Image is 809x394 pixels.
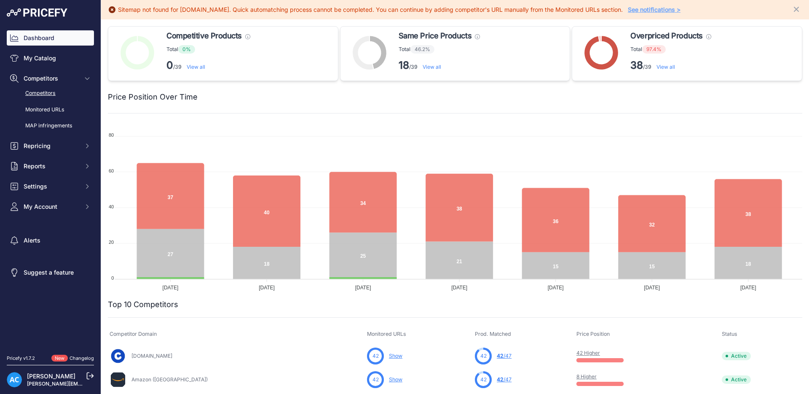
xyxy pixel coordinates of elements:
span: 46.2% [410,45,434,54]
p: Total [166,45,250,54]
span: 0% [178,45,195,54]
span: Prod. Matched [475,331,511,337]
span: Overpriced Products [630,30,702,42]
a: 8 Higher [576,373,597,380]
a: Amazon ([GEOGRAPHIC_DATA]) [131,376,208,383]
button: My Account [7,199,94,214]
strong: 18 [399,59,409,71]
span: 42 [372,376,379,383]
span: 97.4% [642,45,666,54]
span: 42 [480,376,487,383]
h2: Price Position Over Time [108,91,198,103]
a: 42/47 [497,353,512,359]
tspan: [DATE] [163,285,179,291]
a: 42 Higher [576,350,600,356]
tspan: 80 [109,132,114,138]
span: Competitors [24,74,79,83]
span: Reports [24,162,79,170]
span: Active [722,375,751,384]
div: Pricefy v1.7.2 [7,355,35,362]
a: View all [187,64,205,70]
span: Repricing [24,142,79,150]
tspan: [DATE] [355,285,371,291]
span: Settings [24,182,79,191]
a: MAP infringements [7,119,94,133]
a: See notifications > [628,6,680,13]
a: Monitored URLs [7,103,94,117]
button: Repricing [7,138,94,154]
p: /39 [166,59,250,72]
p: Total [399,45,480,54]
span: Status [722,331,737,337]
a: View all [423,64,441,70]
span: 42 [497,353,504,359]
a: Changelog [70,355,94,361]
tspan: 40 [109,204,114,209]
a: [PERSON_NAME] [27,372,75,380]
button: Close [792,3,802,13]
tspan: [DATE] [740,285,756,291]
a: Show [389,353,402,359]
strong: 38 [630,59,643,71]
p: /39 [399,59,480,72]
div: Sitemap not found for [DOMAIN_NAME]. Quick automatching process cannot be completed. You can cont... [118,5,623,14]
tspan: 0 [111,275,114,280]
p: Total [630,45,711,54]
span: Active [722,352,751,360]
span: Competitor Domain [110,331,157,337]
span: Same Price Products [399,30,471,42]
span: 42 [480,352,487,360]
a: [PERSON_NAME][EMAIL_ADDRESS][DOMAIN_NAME] [27,381,157,387]
tspan: [DATE] [548,285,564,291]
tspan: 60 [109,168,114,173]
button: Settings [7,179,94,194]
p: /39 [630,59,711,72]
a: 42/47 [497,376,512,383]
button: Competitors [7,71,94,86]
a: Competitors [7,86,94,101]
span: 42 [372,352,379,360]
nav: Sidebar [7,30,94,345]
a: My Catalog [7,51,94,66]
tspan: [DATE] [451,285,467,291]
tspan: 20 [109,240,114,245]
h2: Top 10 Competitors [108,299,178,310]
span: 42 [497,376,504,383]
a: Show [389,376,402,383]
span: New [51,355,68,362]
strong: 0 [166,59,173,71]
span: Competitive Products [166,30,242,42]
span: Price Position [576,331,610,337]
a: Dashboard [7,30,94,46]
button: Reports [7,159,94,174]
a: Alerts [7,233,94,248]
span: My Account [24,202,79,211]
a: Suggest a feature [7,265,94,280]
span: Monitored URLs [367,331,406,337]
img: Pricefy Logo [7,8,67,17]
tspan: [DATE] [644,285,660,291]
tspan: [DATE] [259,285,275,291]
a: View all [656,64,675,70]
a: [DOMAIN_NAME] [131,353,172,359]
